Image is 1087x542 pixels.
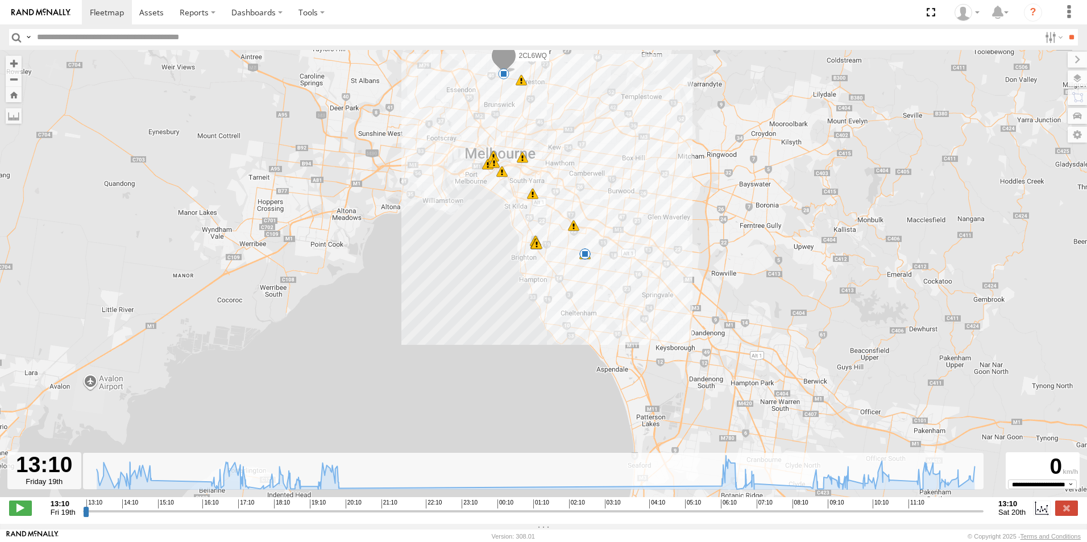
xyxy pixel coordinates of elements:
[274,499,290,508] span: 18:10
[51,508,76,516] span: Fri 19th Sep 2025
[518,52,546,60] span: 2CL6WQ
[998,508,1026,516] span: Sat 20th Sep 2025
[605,499,621,508] span: 03:10
[721,499,737,508] span: 06:10
[24,29,33,45] label: Search Query
[1068,127,1087,143] label: Map Settings
[6,87,22,102] button: Zoom Home
[6,531,59,542] a: Visit our Website
[346,499,362,508] span: 20:10
[685,499,701,508] span: 05:10
[998,499,1026,508] strong: 13:10
[1055,501,1078,515] label: Close
[828,499,844,508] span: 09:10
[951,4,984,21] div: Sean Aliphon
[158,499,174,508] span: 15:10
[793,499,808,508] span: 08:10
[649,499,665,508] span: 04:10
[51,499,76,508] strong: 13:10
[462,499,478,508] span: 23:10
[1020,533,1081,540] a: Terms and Conditions
[873,499,889,508] span: 10:10
[381,499,397,508] span: 21:10
[310,499,326,508] span: 19:10
[492,533,535,540] div: Version: 308.01
[6,108,22,124] label: Measure
[6,56,22,71] button: Zoom in
[757,499,773,508] span: 07:10
[1040,29,1065,45] label: Search Filter Options
[6,71,22,87] button: Zoom out
[202,499,218,508] span: 16:10
[122,499,138,508] span: 14:10
[1007,454,1078,480] div: 0
[569,499,585,508] span: 02:10
[1024,3,1042,22] i: ?
[533,499,549,508] span: 01:10
[908,499,924,508] span: 11:10
[86,499,102,508] span: 13:10
[968,533,1081,540] div: © Copyright 2025 -
[238,499,254,508] span: 17:10
[426,499,442,508] span: 22:10
[9,501,32,515] label: Play/Stop
[11,9,70,16] img: rand-logo.svg
[497,499,513,508] span: 00:10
